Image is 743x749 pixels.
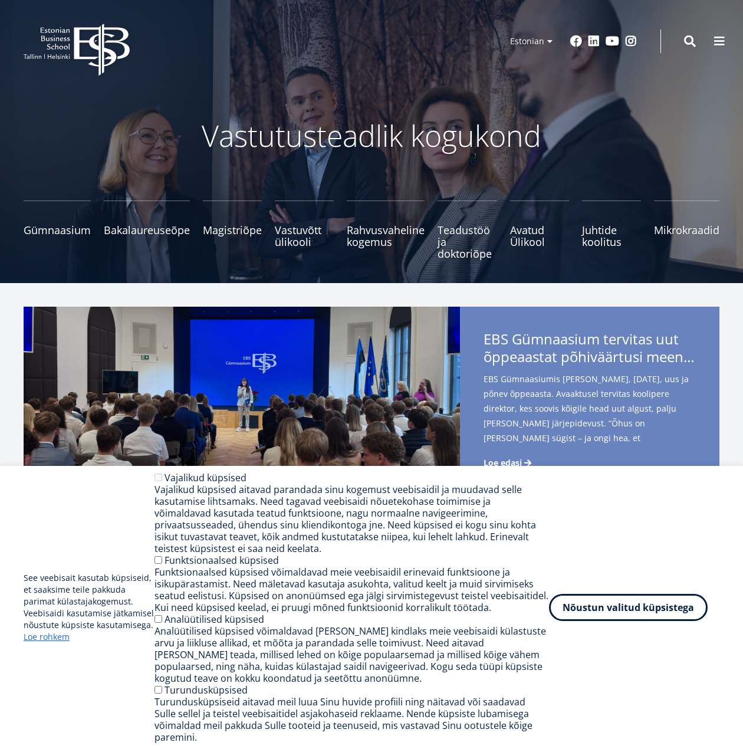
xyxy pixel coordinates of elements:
[203,224,262,236] span: Magistriõpe
[165,554,279,567] label: Funktsionaalsed küpsised
[654,201,719,259] a: Mikrokraadid
[588,35,600,47] a: Linkedin
[24,201,91,259] a: Gümnaasium
[484,330,696,369] span: EBS Gümnaasium tervitas uut
[165,613,264,626] label: Analüütilised küpsised
[347,201,425,259] a: Rahvusvaheline kogemus
[24,631,70,643] a: Loe rohkem
[203,201,262,259] a: Magistriõpe
[275,201,334,259] a: Vastuvõtt ülikooli
[484,457,522,469] span: Loe edasi
[154,625,549,684] div: Analüütilised küpsised võimaldavad [PERSON_NAME] kindlaks meie veebisaidi külastuste arvu ja liik...
[438,201,497,259] a: Teadustöö ja doktoriõpe
[104,224,190,236] span: Bakalaureuseõpe
[625,35,637,47] a: Instagram
[154,696,549,743] div: Turundusküpsiseid aitavad meil luua Sinu huvide profiili ning näitavad või saadavad Sulle sellel ...
[484,348,696,366] span: õppeaastat põhiväärtusi meenutades
[510,201,569,259] a: Avatud Ülikool
[275,224,334,248] span: Vastuvõtt ülikooli
[654,224,719,236] span: Mikrokraadid
[347,224,425,248] span: Rahvusvaheline kogemus
[104,201,190,259] a: Bakalaureuseõpe
[570,35,582,47] a: Facebook
[510,224,569,248] span: Avatud Ülikool
[165,471,246,484] label: Vajalikud küpsised
[154,484,549,554] div: Vajalikud küpsised aitavad parandada sinu kogemust veebisaidil ja muudavad selle kasutamise lihts...
[154,566,549,613] div: Funktsionaalsed küpsised võimaldavad meie veebisaidil erinevaid funktsioone ja isikupärastamist. ...
[24,307,460,531] img: a
[59,118,684,153] p: Vastutusteadlik kogukond
[24,572,154,643] p: See veebisait kasutab küpsiseid, et saaksime teile pakkuda parimat külastajakogemust. Veebisaidi ...
[484,457,534,469] a: Loe edasi
[165,684,248,697] label: Turundusküpsised
[484,372,696,464] span: EBS Gümnaasiumis [PERSON_NAME], [DATE], uus ja põnev õppeaasta. Avaaktusel tervitas koolipere dir...
[582,201,641,259] a: Juhtide koolitus
[24,224,91,236] span: Gümnaasium
[438,224,497,259] span: Teadustöö ja doktoriõpe
[549,594,708,621] button: Nõustun valitud küpsistega
[606,35,619,47] a: Youtube
[582,224,641,248] span: Juhtide koolitus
